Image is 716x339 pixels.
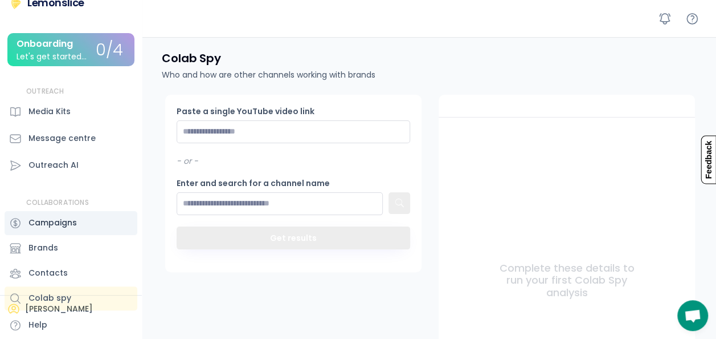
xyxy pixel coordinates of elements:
[17,53,87,61] div: Let's get started...
[26,87,64,96] div: OUTREACH
[17,39,73,49] div: Onboarding
[162,51,221,66] h4: Colab Spy
[96,42,123,59] div: 0/4
[28,292,71,304] div: Colab spy
[162,69,375,81] div: Who and how are other channels working with brands
[177,156,198,167] div: - or -
[177,227,410,249] button: Get results
[677,300,708,331] a: Open chat
[28,132,96,144] div: Message centre
[177,106,314,118] div: Paste a single YouTube video link
[496,262,638,299] div: Complete these details to run your first Colab Spy analysis
[28,267,68,279] div: Contacts
[28,159,79,171] div: Outreach AI
[28,217,77,229] div: Campaigns
[28,106,71,118] div: Media Kits
[394,197,405,209] button: 
[28,242,58,254] div: Brands
[395,197,404,209] text: 
[26,198,89,208] div: COLLABORATIONS
[177,178,330,189] div: Enter and search for a channel name
[28,319,47,331] div: Help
